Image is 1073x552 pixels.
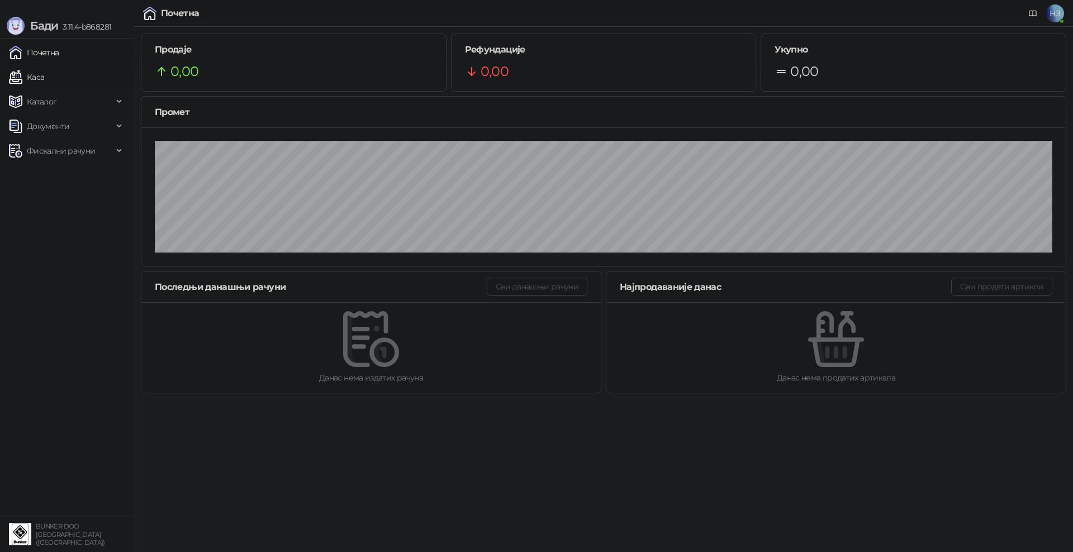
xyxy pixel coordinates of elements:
[9,66,44,88] a: Каса
[27,91,57,113] span: Каталог
[36,522,105,546] small: BUNKER DOO [GEOGRAPHIC_DATA] ([GEOGRAPHIC_DATA])
[159,372,583,384] div: Данас нема издатих рачуна
[7,17,25,35] img: Logo
[481,61,509,82] span: 0,00
[161,9,200,18] div: Почетна
[951,278,1052,296] button: Сви продати артикли
[27,140,95,162] span: Фискални рачуни
[155,280,487,294] div: Последњи данашњи рачуни
[155,43,433,56] h5: Продаје
[790,61,818,82] span: 0,00
[487,278,587,296] button: Сви данашњи рачуни
[170,61,198,82] span: 0,00
[27,115,69,137] span: Документи
[30,19,58,32] span: Бади
[1046,4,1064,22] span: НЗ
[465,43,743,56] h5: Рефундације
[155,105,1052,119] div: Промет
[620,280,951,294] div: Најпродаваније данас
[1024,4,1042,22] a: Документација
[58,22,111,32] span: 3.11.4-b868281
[775,43,1052,56] h5: Укупно
[624,372,1048,384] div: Данас нема продатих артикала
[9,523,31,545] img: 64x64-companyLogo-d200c298-da26-4023-afd4-f376f589afb5.jpeg
[9,41,59,64] a: Почетна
